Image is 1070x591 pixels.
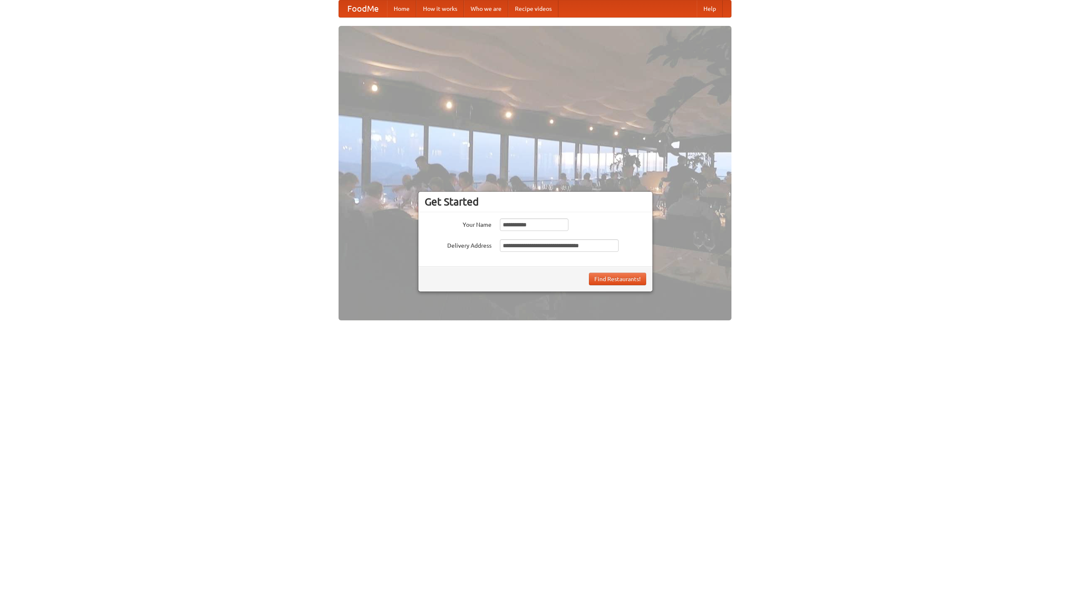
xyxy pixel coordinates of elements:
label: Delivery Address [425,239,492,250]
a: Recipe videos [508,0,558,17]
a: How it works [416,0,464,17]
a: Home [387,0,416,17]
a: FoodMe [339,0,387,17]
h3: Get Started [425,195,646,208]
label: Your Name [425,218,492,229]
button: Find Restaurants! [589,273,646,285]
a: Who we are [464,0,508,17]
a: Help [697,0,723,17]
